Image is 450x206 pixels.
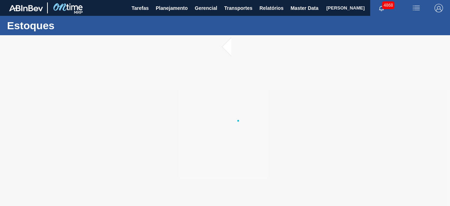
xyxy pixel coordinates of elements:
[224,4,252,12] span: Transportes
[7,21,132,30] h1: Estoques
[259,4,283,12] span: Relatórios
[370,3,393,13] button: Notificações
[435,4,443,12] img: Logout
[412,4,420,12] img: userActions
[131,4,149,12] span: Tarefas
[156,4,188,12] span: Planejamento
[382,1,394,9] span: 4868
[290,4,318,12] span: Master Data
[9,5,43,11] img: TNhmsLtSVTkK8tSr43FrP2fwEKptu5GPRR3wAAAABJRU5ErkJggg==
[195,4,217,12] span: Gerencial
